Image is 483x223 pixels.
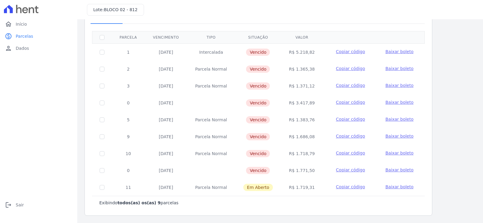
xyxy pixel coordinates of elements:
h3: Lote: [93,7,138,13]
span: Copiar código [336,49,365,54]
span: Baixar boleto [385,117,414,122]
span: Baixar boleto [385,184,414,189]
td: Parcela Normal [187,179,235,196]
td: [DATE] [145,43,187,61]
i: logout [5,201,12,209]
span: Baixar boleto [385,49,414,54]
th: Valor [281,31,323,43]
button: Copiar código [330,49,371,55]
span: BLOCO 02 - 812 [104,7,138,12]
td: Parcela Normal [187,111,235,128]
button: Copiar código [330,133,371,139]
span: Copiar código [336,167,365,172]
td: 11 [112,179,145,196]
span: Baixar boleto [385,167,414,172]
td: [DATE] [145,145,187,162]
button: Copiar código [330,82,371,88]
a: logoutSair [2,199,75,211]
a: Baixar boleto [385,65,414,72]
td: R$ 3.417,89 [281,94,323,111]
td: R$ 1.719,31 [281,179,323,196]
td: 0 [112,162,145,179]
td: [DATE] [145,128,187,145]
td: R$ 1.718,79 [281,145,323,162]
span: Baixar boleto [385,151,414,155]
td: [DATE] [145,94,187,111]
td: 0 [112,94,145,111]
span: Baixar boleto [385,83,414,88]
td: [DATE] [145,111,187,128]
span: Copiar código [336,134,365,139]
span: Vencido [246,150,270,157]
span: Copiar código [336,83,365,88]
span: Baixar boleto [385,100,414,105]
a: Baixar boleto [385,167,414,173]
a: personDados [2,42,75,54]
span: Copiar código [336,66,365,71]
th: Vencimento [145,31,187,43]
th: Parcela [112,31,145,43]
i: paid [5,33,12,40]
a: Baixar boleto [385,116,414,122]
button: Copiar código [330,167,371,173]
td: Parcela Normal [187,61,235,78]
span: Copiar código [336,100,365,105]
td: [DATE] [145,61,187,78]
span: Vencido [246,82,270,90]
td: R$ 1.365,38 [281,61,323,78]
a: Baixar boleto [385,150,414,156]
td: 3 [112,78,145,94]
td: R$ 1.383,76 [281,111,323,128]
td: [DATE] [145,179,187,196]
p: Exibindo parcelas [99,200,178,206]
td: 9 [112,128,145,145]
span: Copiar código [336,184,365,189]
td: 1 [112,43,145,61]
span: Vencido [246,116,270,123]
td: [DATE] [145,162,187,179]
i: person [5,45,12,52]
td: R$ 1.371,12 [281,78,323,94]
td: Parcela Normal [187,128,235,145]
button: Copiar código [330,65,371,72]
span: Dados [16,45,29,51]
th: Tipo [187,31,235,43]
button: Copiar código [330,150,371,156]
button: Copiar código [330,99,371,105]
a: Baixar boleto [385,49,414,55]
a: Baixar boleto [385,99,414,105]
span: Vencido [246,167,270,174]
td: Parcela Normal [187,78,235,94]
span: Sair [16,202,24,208]
button: Copiar código [330,116,371,122]
span: Vencido [246,133,270,140]
th: Situação [235,31,281,43]
span: Baixar boleto [385,134,414,139]
span: Vencido [246,99,270,107]
td: 10 [112,145,145,162]
td: R$ 1.686,08 [281,128,323,145]
span: Baixar boleto [385,66,414,71]
a: Baixar boleto [385,133,414,139]
td: [DATE] [145,78,187,94]
td: R$ 1.771,50 [281,162,323,179]
td: Parcela Normal [187,145,235,162]
b: todos(as) os(as) 9 [117,200,161,205]
span: Em Aberto [243,184,273,191]
td: 5 [112,111,145,128]
i: home [5,21,12,28]
td: 2 [112,61,145,78]
span: Início [16,21,27,27]
a: paidParcelas [2,30,75,42]
td: Intercalada [187,43,235,61]
span: Parcelas [16,33,33,39]
span: Vencido [246,65,270,73]
td: R$ 5.218,82 [281,43,323,61]
span: Copiar código [336,117,365,122]
a: Baixar boleto [385,184,414,190]
span: Copiar código [336,151,365,155]
button: Copiar código [330,184,371,190]
a: homeInício [2,18,75,30]
span: Vencido [246,49,270,56]
a: Baixar boleto [385,82,414,88]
